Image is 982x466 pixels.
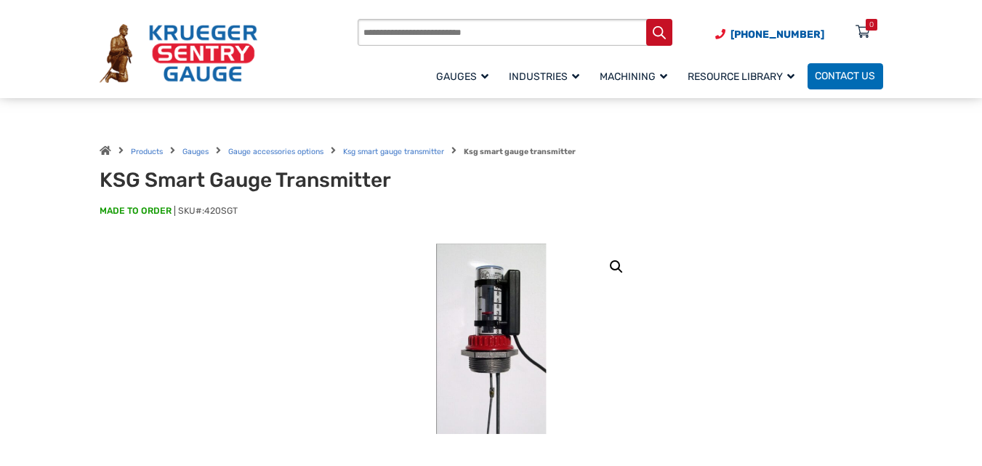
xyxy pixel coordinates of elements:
img: KSG Smart Gauge Transmitter [436,244,546,435]
a: Products [131,147,163,156]
span: Machining [600,71,667,83]
a: Resource Library [680,61,808,91]
span: Resource Library [688,71,794,83]
a: Phone Number (920) 434-8860 [715,27,824,42]
a: Contact Us [808,63,883,89]
div: 0 [869,19,874,31]
span: MADE TO ORDER [100,205,172,218]
span: [PHONE_NUMBER] [731,28,824,41]
span: 420SGT [204,206,238,216]
a: Industries [502,61,592,91]
span: Industries [509,71,579,83]
a: View full-screen image gallery [603,254,629,280]
span: SKU#: [174,206,238,216]
span: Contact Us [815,71,875,83]
a: Ksg smart gauge transmitter [343,147,444,156]
a: Gauge accessories options [228,147,323,156]
span: Gauges [436,71,488,83]
strong: Ksg smart gauge transmitter [464,147,576,156]
a: Gauges [182,147,209,156]
h1: KSG Smart Gauge Transmitter [100,168,413,193]
a: Machining [592,61,680,91]
img: Krueger Sentry Gauge [100,24,257,82]
a: Gauges [429,61,502,91]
